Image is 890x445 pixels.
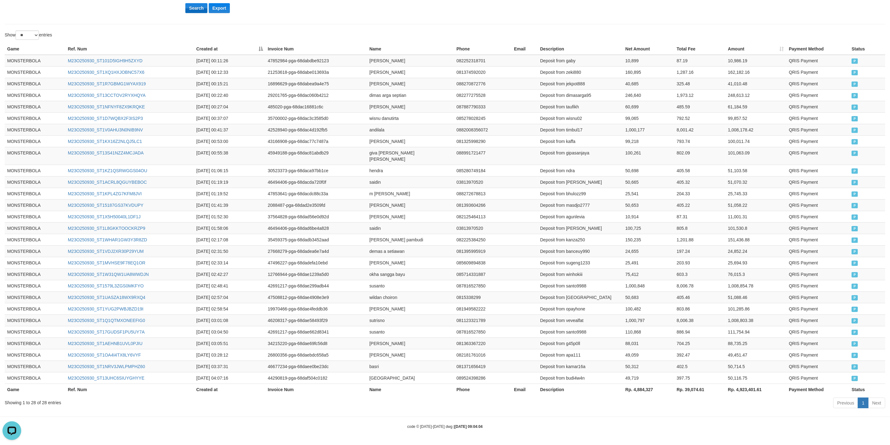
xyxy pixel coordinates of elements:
td: 8,001.42 [674,124,726,135]
td: Deposit from gipasanjaya [538,147,623,165]
td: 246,640 [623,89,674,101]
td: dimas arga septian [367,89,454,101]
a: M23O250930_ST1NRV3JWLPMPHZ60 [68,364,145,369]
td: MONSTERBOLA [5,188,65,199]
a: M23O250930_ST1KZ1QSRWGGS04OU [68,168,147,173]
td: 46494406-pga-68dacda720f0f [265,176,367,188]
td: QRIS Payment [787,124,850,135]
td: 081123321789 [454,315,512,326]
td: 405.22 [674,199,726,211]
td: 100,261 [623,147,674,165]
td: QRIS Payment [787,199,850,211]
td: 793.74 [674,135,726,147]
td: 46208317-pga-68dae58493f29 [265,315,367,326]
td: [DATE] 00:15:21 [194,78,265,89]
td: 16896629-pga-68dabea9a4e75 [265,78,367,89]
td: QRIS Payment [787,147,850,165]
th: Ref. Num [65,43,194,55]
td: MONSTERBOLA [5,257,65,268]
td: Deposit from wisnu02 [538,112,623,124]
td: 081395995919 [454,245,512,257]
a: M23O250930_ST1R7GBMG1WYAX919 [68,81,146,86]
td: QRIS Payment [787,89,850,101]
a: 1 [858,398,869,408]
span: PAID [852,192,858,197]
td: 25,541 [623,188,674,199]
td: QRIS Payment [787,257,850,268]
td: 30523373-pga-68daca97bb1ce [265,165,367,176]
td: QRIS Payment [787,78,850,89]
td: 35459375-pga-68dadb3452aad [265,234,367,245]
span: PAID [852,168,858,174]
td: Deposit from bhulozz99 [538,188,623,199]
td: Deposit from [GEOGRAPHIC_DATA] [538,291,623,303]
td: m [PERSON_NAME] [367,188,454,199]
td: MONSTERBOLA [5,66,65,78]
a: M23O250930_ST15187GS37KVDUPY [68,203,144,208]
td: 100,011.74 [726,135,787,147]
a: M23O250930_ST17GUDSF1PU5UY7A [68,329,145,334]
td: 42691217-pga-68dae299adb44 [265,280,367,291]
td: 160,895 [623,66,674,78]
td: 405.58 [674,165,726,176]
td: 12766944-pga-68dae1239a5d0 [265,268,367,280]
span: PAID [852,116,858,121]
td: MONSTERBOLA [5,245,65,257]
td: 24,852.24 [726,245,787,257]
select: Showentries [16,31,39,40]
th: Email [512,43,538,55]
td: demas a setiawan [367,245,454,257]
a: M23O250930_ST1WHAR1GW3Y3R8ZD [68,237,147,242]
td: 203.93 [674,257,726,268]
td: MONSTERBOLA [5,112,65,124]
td: [PERSON_NAME] [367,199,454,211]
a: M23O250930_ST1MVHSE9F78EQ1OR [68,260,145,265]
td: 8,006.78 [674,280,726,291]
td: 101,285.86 [726,303,787,315]
td: 51,103.58 [726,165,787,176]
button: Open LiveChat chat widget [2,2,21,21]
td: QRIS Payment [787,234,850,245]
td: 10,986.19 [726,55,787,67]
td: 61,184.59 [726,101,787,112]
a: M23O250930_ST13UHC6SIUYGHYYE [68,376,145,381]
td: 1,000,797 [623,315,674,326]
td: 50,665 [623,176,674,188]
a: Next [868,398,885,408]
td: 088272678813 [454,188,512,199]
a: M23O250930_ST1L8GKKTOOCKRZP9 [68,226,145,231]
td: MONSTERBOLA [5,315,65,326]
td: [PERSON_NAME] [367,303,454,315]
th: Phone [454,43,512,55]
td: QRIS Payment [787,101,850,112]
td: QRIS Payment [787,222,850,234]
label: Show entries [5,31,52,40]
td: 24,655 [623,245,674,257]
a: M23O250930_ST1W31QW1UA8WWDJN [68,272,149,277]
td: 1,000,848 [623,280,674,291]
td: MONSTERBOLA [5,55,65,67]
td: [PERSON_NAME] [367,101,454,112]
td: 40,685 [623,78,674,89]
td: 99,218 [623,135,674,147]
td: [DATE] 00:11:26 [194,55,265,67]
td: 100,725 [623,222,674,234]
td: sutrisno [367,315,454,326]
td: 87.19 [674,55,726,67]
td: okha sangga bayu [367,268,454,280]
td: 485020-pga-68dac16881c6c [265,101,367,112]
td: 43166908-pga-68dac77c7487a [265,135,367,147]
td: [DATE] 00:55:38 [194,147,265,165]
td: 51,088.46 [726,291,787,303]
td: [DATE] 01:19:52 [194,188,265,199]
span: PAID [852,238,858,243]
td: 1,008,178.42 [726,124,787,135]
td: MONSTERBOLA [5,199,65,211]
td: saidin [367,176,454,188]
td: MONSTERBOLA [5,303,65,315]
td: 27668279-pga-68dadea6e7a4d [265,245,367,257]
td: andilala [367,124,454,135]
td: QRIS Payment [787,280,850,291]
td: 101,063.09 [726,147,787,165]
td: QRIS Payment [787,165,850,176]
